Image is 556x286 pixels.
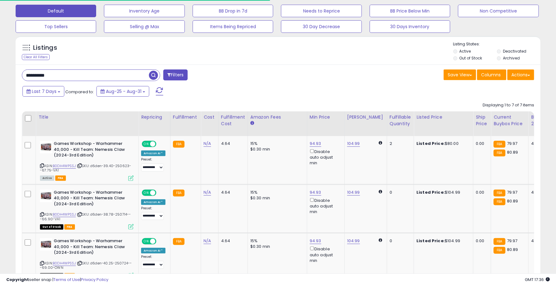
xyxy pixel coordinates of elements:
[53,212,76,217] a: B0DH4WPSSJ
[104,5,185,17] button: Inventory Age
[507,238,518,244] span: 79.97
[310,197,340,215] div: Disable auto adjust min
[142,190,150,195] span: ON
[531,114,554,127] div: BB Share 24h.
[416,238,468,244] div: $104.99
[476,141,486,146] div: 0.00
[53,277,80,283] a: Terms of Use
[416,238,445,244] b: Listed Price:
[22,86,64,97] button: Last 7 Days
[106,88,141,94] span: Aug-25 - Aug-31
[96,86,149,97] button: Aug-25 - Aug-31
[494,150,505,156] small: FBA
[64,224,75,230] span: FBA
[40,261,132,270] span: | SKU: d6den-40.25-250724---69.00-OWN
[193,5,273,17] button: BB Drop in 7d
[40,212,131,221] span: | SKU: d6den-38.78-250714---66.90-VA1
[104,20,185,33] button: Selling @ Max
[141,255,165,269] div: Preset:
[250,238,302,244] div: 15%
[481,72,501,78] span: Columns
[40,141,52,153] img: 41U1sbGUDRL._SL40_.jpg
[531,141,552,146] div: 42%
[155,239,165,244] span: OFF
[22,54,50,60] div: Clear All Filters
[494,247,505,254] small: FBA
[390,238,409,244] div: 0
[507,140,518,146] span: 79.97
[390,114,411,127] div: Fulfillable Quantity
[250,190,302,195] div: 15%
[250,244,302,249] div: $0.30 min
[54,190,130,209] b: Games Workshop - Warhammer 40,000 - Kill Team: Nemesis Claw (2024-3rd Edition)
[494,238,505,245] small: FBA
[155,141,165,147] span: OFF
[483,102,534,108] div: Displaying 1 to 7 of 7 items
[33,43,57,52] h5: Listings
[155,190,165,195] span: OFF
[40,163,131,173] span: | SKU: d6den-39.40-250623--67.75-VA1
[16,20,96,33] button: Top Sellers
[40,238,52,251] img: 41U1sbGUDRL._SL40_.jpg
[221,190,243,195] div: 4.64
[250,146,302,152] div: $0.30 min
[6,277,29,283] strong: Copyright
[416,190,468,195] div: $104.99
[494,198,505,205] small: FBA
[65,89,94,95] span: Compared to:
[525,277,550,283] span: 2025-09-8 17:36 GMT
[204,238,211,244] a: N/A
[347,238,360,244] a: 104.99
[204,140,211,147] a: N/A
[370,20,450,33] button: 30 Days Inventory
[221,114,245,127] div: Fulfillment Cost
[38,114,136,120] div: Title
[173,141,185,148] small: FBA
[310,148,340,166] div: Disable auto adjust min
[53,261,76,266] a: B0DH4WPSSJ
[507,69,534,80] button: Actions
[32,88,57,94] span: Last 7 Days
[141,157,165,171] div: Preset:
[476,190,486,195] div: 0.00
[416,140,445,146] b: Listed Price:
[40,176,54,181] span: All listings currently available for purchase on Amazon
[141,151,165,156] div: Amazon AI *
[16,5,96,17] button: Default
[503,55,520,61] label: Archived
[310,238,321,244] a: 94.93
[250,195,302,201] div: $0.30 min
[531,190,552,195] div: 42%
[40,238,134,278] div: ASIN:
[507,149,518,155] span: 80.89
[416,141,468,146] div: $80.00
[250,141,302,146] div: 15%
[40,190,134,229] div: ASIN:
[347,189,360,196] a: 104.99
[141,199,165,205] div: Amazon AI *
[142,141,150,147] span: ON
[476,114,488,127] div: Ship Price
[141,248,165,253] div: Amazon AI *
[310,189,321,196] a: 94.93
[444,69,476,80] button: Save View
[310,114,342,120] div: Min Price
[310,140,321,147] a: 94.93
[453,41,540,47] p: Listing States:
[458,5,539,17] button: Non Competitive
[163,69,188,80] button: Filters
[55,176,66,181] span: FBA
[494,141,505,148] small: FBA
[477,69,506,80] button: Columns
[310,245,340,263] div: Disable auto adjust min
[416,189,445,195] b: Listed Price:
[221,238,243,244] div: 4.64
[494,190,505,197] small: FBA
[142,239,150,244] span: ON
[204,114,216,120] div: Cost
[53,163,76,169] a: B0DH4WPSSJ
[193,20,273,33] button: Items Being Repriced
[250,114,304,120] div: Amazon Fees
[173,114,198,120] div: Fulfillment
[40,190,52,202] img: 41U1sbGUDRL._SL40_.jpg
